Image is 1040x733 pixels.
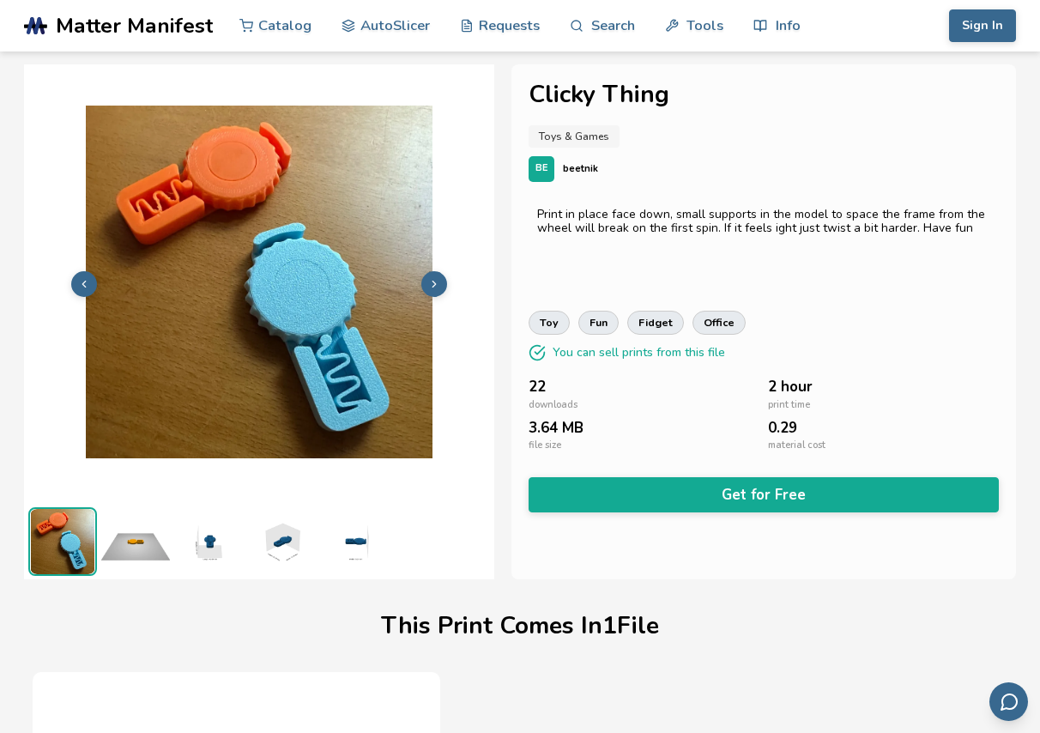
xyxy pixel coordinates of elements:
[529,440,561,451] span: file size
[553,343,725,361] p: You can sell prints from this file
[529,420,583,436] span: 3.64 MB
[529,82,999,108] h1: Clicky Thing
[381,613,659,639] h1: This Print Comes In 1 File
[578,311,619,335] a: fun
[320,507,389,576] img: 1_3D_Dimensions
[535,163,548,174] span: BE
[529,400,577,411] span: downloads
[768,379,813,395] span: 2 hour
[989,682,1028,721] button: Send feedback via email
[537,208,990,235] div: Print in place face down, small supports in the model to space the frame from the wheel will brea...
[247,507,316,576] img: 1_3D_Dimensions
[768,400,810,411] span: print time
[768,440,825,451] span: material cost
[101,507,170,576] img: 1_Print_Preview
[692,311,746,335] a: office
[529,125,620,148] a: Toys & Games
[529,477,999,512] button: Get for Free
[174,507,243,576] img: 1_3D_Dimensions
[529,379,546,395] span: 22
[56,14,213,38] span: Matter Manifest
[627,311,684,335] a: fidget
[768,420,797,436] span: 0.29
[563,160,598,178] p: beetnik
[949,9,1016,42] button: Sign In
[529,311,570,335] a: toy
